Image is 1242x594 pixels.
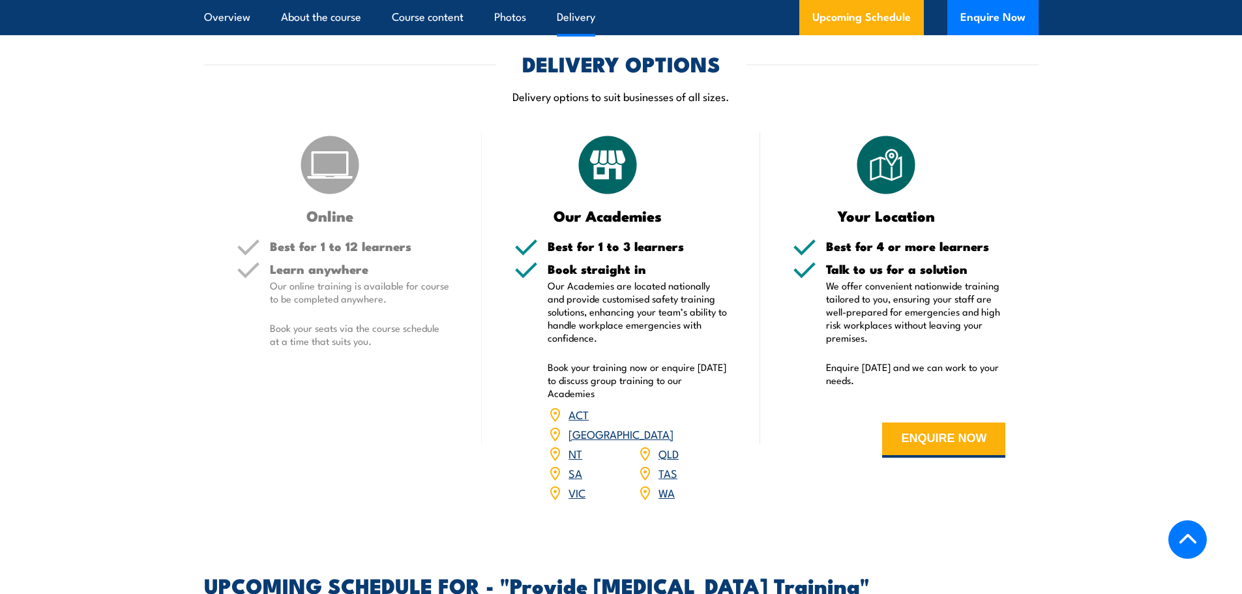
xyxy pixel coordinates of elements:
[237,208,424,223] h3: Online
[548,361,728,400] p: Book your training now or enquire [DATE] to discuss group training to our Academies
[569,426,673,441] a: [GEOGRAPHIC_DATA]
[270,263,450,275] h5: Learn anywhere
[826,240,1006,252] h5: Best for 4 or more learners
[548,240,728,252] h5: Best for 1 to 3 learners
[569,445,582,461] a: NT
[270,279,450,305] p: Our online training is available for course to be completed anywhere.
[270,240,450,252] h5: Best for 1 to 12 learners
[882,423,1005,458] button: ENQUIRE NOW
[826,361,1006,387] p: Enquire [DATE] and we can work to your needs.
[522,54,720,72] h2: DELIVERY OPTIONS
[658,465,677,481] a: TAS
[204,576,1039,594] h2: UPCOMING SCHEDULE FOR - "Provide [MEDICAL_DATA] Training"
[514,208,702,223] h3: Our Academies
[793,208,980,223] h3: Your Location
[548,279,728,344] p: Our Academies are located nationally and provide customised safety training solutions, enhancing ...
[270,321,450,348] p: Book your seats via the course schedule at a time that suits you.
[204,89,1039,104] p: Delivery options to suit businesses of all sizes.
[569,406,589,422] a: ACT
[826,279,1006,344] p: We offer convenient nationwide training tailored to you, ensuring your staff are well-prepared fo...
[658,445,679,461] a: QLD
[826,263,1006,275] h5: Talk to us for a solution
[569,484,585,500] a: VIC
[569,465,582,481] a: SA
[548,263,728,275] h5: Book straight in
[658,484,675,500] a: WA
